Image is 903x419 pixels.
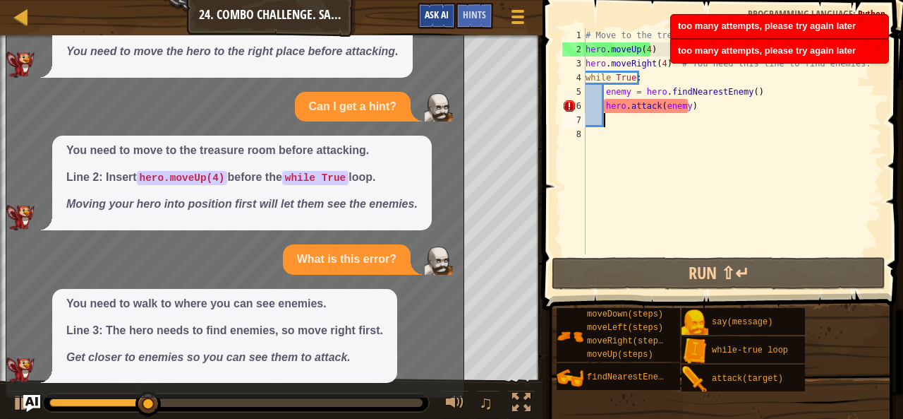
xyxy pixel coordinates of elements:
span: findNearestEnemy() [587,372,679,382]
div: 1 [562,28,586,42]
code: while True [282,171,349,185]
span: attack(target) [712,374,783,384]
span: moveUp(steps) [587,350,653,360]
em: Moving your hero into position first will let them see the enemies. [66,198,418,210]
div: 3 [562,57,586,71]
em: Get closer to enemies so you can see them to attack. [66,351,351,363]
span: moveDown(steps) [587,309,663,319]
button: Toggle fullscreen [507,390,535,419]
em: You need to move the hero to the right place before attacking. [66,45,399,57]
span: Hints [463,8,486,21]
img: portrait.png [557,365,583,391]
img: Player [425,247,453,275]
span: : [853,7,858,20]
span: say(message) [712,317,772,327]
span: Ask AI [425,8,449,21]
p: Line 2: Insert before the loop. [66,170,418,186]
img: portrait.png [681,309,708,336]
span: too many attempts, please try again later [678,45,856,56]
button: Ask AI [418,3,456,29]
img: AI [6,205,35,230]
img: AI [6,52,35,77]
img: portrait.png [557,323,583,350]
code: hero.moveUp(4) [137,171,228,185]
img: portrait.png [681,338,708,365]
div: 4 [562,71,586,85]
span: ♫ [479,392,493,413]
button: Run ⇧↵ [552,257,885,290]
p: Line 3: The hero needs to find enemies, so move right first. [66,323,383,339]
div: 7 [562,113,586,127]
img: portrait.png [681,366,708,393]
span: moveLeft(steps) [587,323,663,333]
span: too many attempts, please try again later [678,20,856,31]
p: Can I get a hint? [309,99,396,115]
span: Python [858,7,885,20]
button: Ask AI [23,395,40,412]
img: AI [6,358,35,383]
div: 2 [562,42,586,57]
button: Ctrl + P: Play [7,390,35,419]
p: You need to move to the treasure room before attacking. [66,143,418,159]
span: Programming language [748,7,853,20]
div: 5 [562,85,586,99]
button: Adjust volume [441,390,469,419]
span: while-true loop [712,346,788,355]
img: Player [425,93,453,122]
span: moveRight(steps) [587,336,668,346]
div: 8 [562,127,586,141]
p: You need to walk to where you can see enemies. [66,296,383,312]
button: ♫ [476,390,500,419]
button: Show game menu [500,3,535,36]
p: What is this error? [297,252,396,268]
div: 6 [562,99,586,113]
